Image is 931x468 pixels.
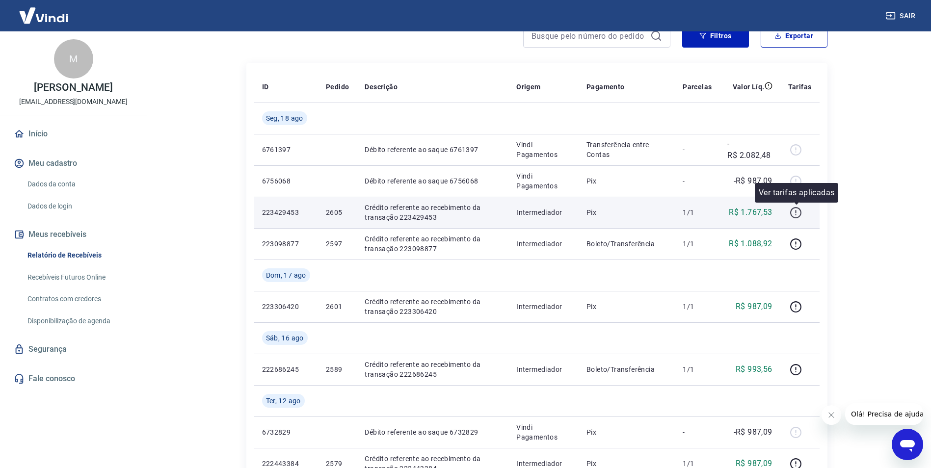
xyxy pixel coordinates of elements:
span: Sáb, 16 ago [266,333,304,343]
p: Valor Líq. [733,82,765,92]
span: Olá! Precisa de ajuda? [6,7,82,15]
p: R$ 987,09 [736,301,772,312]
p: Tarifas [788,82,812,92]
p: R$ 993,56 [736,364,772,375]
p: - [683,176,712,186]
a: Disponibilização de agenda [24,311,135,331]
p: Descrição [365,82,398,92]
p: 1/1 [683,239,712,249]
p: -R$ 987,09 [734,175,772,187]
p: 6732829 [262,427,310,437]
p: R$ 1.767,53 [729,207,772,218]
p: Débito referente ao saque 6732829 [365,427,501,437]
p: Vindi Pagamentos [516,140,571,159]
div: M [54,39,93,78]
p: Pix [586,176,667,186]
p: 223429453 [262,208,310,217]
p: Ver tarifas aplicadas [759,187,834,199]
p: 223306420 [262,302,310,312]
p: 2605 [326,208,349,217]
p: Vindi Pagamentos [516,422,571,442]
p: Intermediador [516,208,571,217]
input: Busque pelo número do pedido [532,28,646,43]
p: Crédito referente ao recebimento da transação 223098877 [365,234,501,254]
p: 2589 [326,364,349,374]
p: [EMAIL_ADDRESS][DOMAIN_NAME] [19,97,128,107]
p: Origem [516,82,540,92]
p: Débito referente ao saque 6761397 [365,145,501,155]
span: Seg, 18 ago [266,113,303,123]
a: Contratos com credores [24,289,135,309]
p: - [683,145,712,155]
p: Intermediador [516,239,571,249]
p: 1/1 [683,364,712,374]
p: -R$ 987,09 [734,426,772,438]
button: Sair [884,7,919,25]
p: Intermediador [516,302,571,312]
p: Boleto/Transferência [586,239,667,249]
p: 6756068 [262,176,310,186]
img: Vindi [12,0,76,30]
p: Pix [586,208,667,217]
p: 222686245 [262,364,310,374]
p: 1/1 [683,208,712,217]
iframe: Button to launch messaging window [892,429,923,460]
span: Dom, 17 ago [266,270,306,280]
p: 2601 [326,302,349,312]
p: Crédito referente ao recebimento da transação 223306420 [365,297,501,316]
p: Intermediador [516,364,571,374]
p: - [683,427,712,437]
p: Crédito referente ao recebimento da transação 222686245 [365,360,501,379]
p: Vindi Pagamentos [516,171,571,191]
iframe: Message from company [845,403,923,425]
a: Dados da conta [24,174,135,194]
p: Débito referente ao saque 6756068 [365,176,501,186]
button: Meu cadastro [12,153,135,174]
p: 2597 [326,239,349,249]
a: Dados de login [24,196,135,216]
p: [PERSON_NAME] [34,82,112,93]
button: Exportar [761,24,827,48]
p: Pix [586,427,667,437]
p: Boleto/Transferência [586,364,667,374]
button: Meus recebíveis [12,224,135,245]
button: Filtros [682,24,749,48]
p: 1/1 [683,302,712,312]
p: -R$ 2.082,48 [727,138,772,161]
span: Ter, 12 ago [266,396,301,406]
iframe: Close message [822,405,841,425]
p: Crédito referente ao recebimento da transação 223429453 [365,203,501,222]
p: Parcelas [683,82,712,92]
p: R$ 1.088,92 [729,238,772,250]
p: Transferência entre Contas [586,140,667,159]
p: Pix [586,302,667,312]
p: ID [262,82,269,92]
a: Segurança [12,338,135,360]
a: Fale conosco [12,368,135,390]
a: Recebíveis Futuros Online [24,267,135,287]
p: 223098877 [262,239,310,249]
p: 6761397 [262,145,310,155]
a: Início [12,123,135,145]
a: Relatório de Recebíveis [24,245,135,265]
p: Pedido [326,82,349,92]
p: Pagamento [586,82,625,92]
